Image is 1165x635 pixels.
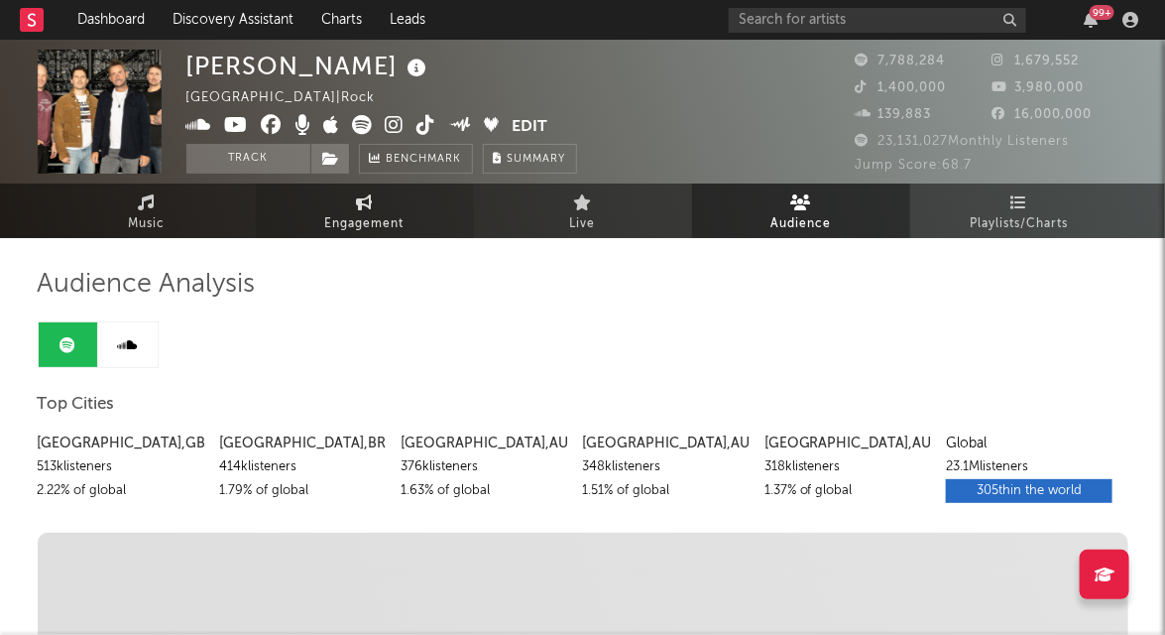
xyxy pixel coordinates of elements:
span: Top Cities [38,393,115,417]
div: [GEOGRAPHIC_DATA] , GB [38,432,204,455]
div: [GEOGRAPHIC_DATA] , AU [764,432,931,455]
div: 1.51 % of global [582,479,749,503]
span: 3,980,000 [991,81,1084,94]
span: 7,788,284 [856,55,946,67]
span: Summary [508,154,566,165]
span: Music [128,212,165,236]
div: 1.37 % of global [764,479,931,503]
div: 318k listeners [764,455,931,479]
div: 305th in the world [946,479,1112,503]
span: 16,000,000 [991,108,1092,121]
a: Live [474,184,692,238]
span: Audience Analysis [38,273,256,297]
div: 23.1M listeners [946,455,1112,479]
a: Music [38,184,256,238]
div: 99 + [1090,5,1114,20]
div: 1.63 % of global [401,479,567,503]
button: Track [186,144,310,174]
span: Audience [770,212,831,236]
input: Search for artists [729,8,1026,33]
div: 513k listeners [38,455,204,479]
button: Summary [483,144,577,174]
a: Playlists/Charts [910,184,1128,238]
div: 348k listeners [582,455,749,479]
a: Engagement [256,184,474,238]
div: [GEOGRAPHIC_DATA] , BR [219,432,386,455]
div: Global [946,432,1112,455]
span: 1,400,000 [856,81,947,94]
span: Live [570,212,596,236]
span: 1,679,552 [991,55,1079,67]
div: 1.79 % of global [219,479,386,503]
a: Audience [692,184,910,238]
a: Benchmark [359,144,473,174]
div: 376k listeners [401,455,567,479]
div: [GEOGRAPHIC_DATA] , AU [582,432,749,455]
span: 139,883 [856,108,932,121]
div: [GEOGRAPHIC_DATA] | Rock [186,86,399,110]
span: Playlists/Charts [970,212,1068,236]
span: Benchmark [387,148,462,172]
button: 99+ [1084,12,1098,28]
div: [GEOGRAPHIC_DATA] , AU [401,432,567,455]
div: [PERSON_NAME] [186,50,432,82]
button: Edit [512,115,547,140]
div: 2.22 % of global [38,479,204,503]
span: Engagement [325,212,405,236]
div: 414k listeners [219,455,386,479]
span: Jump Score: 68.7 [856,159,973,172]
span: 23,131,027 Monthly Listeners [856,135,1070,148]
